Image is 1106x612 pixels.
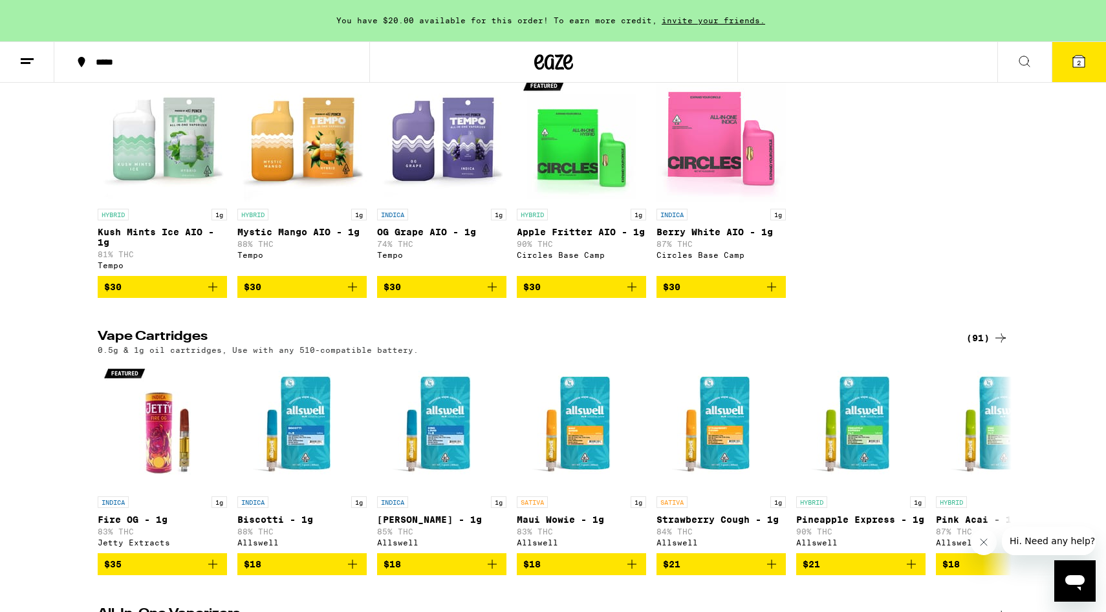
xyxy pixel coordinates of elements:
[517,251,646,259] div: Circles Base Camp
[211,209,227,220] p: 1g
[98,514,227,525] p: Fire OG - 1g
[336,16,657,25] span: You have $20.00 available for this order! To earn more credit,
[1052,42,1106,82] button: 2
[104,559,122,569] span: $35
[351,496,367,508] p: 1g
[237,251,367,259] div: Tempo
[517,73,646,202] img: Circles Base Camp - Apple Fritter AIO - 1g
[98,527,227,536] p: 83% THC
[656,73,786,276] a: Open page for Berry White AIO - 1g from Circles Base Camp
[237,227,367,237] p: Mystic Mango AIO - 1g
[631,209,646,220] p: 1g
[98,538,227,547] div: Jetty Extracts
[377,527,506,536] p: 85% THC
[663,282,680,292] span: $30
[98,346,418,354] p: 0.5g & 1g oil cartridges, Use with any 510-compatible battery.
[377,553,506,575] button: Add to bag
[796,514,926,525] p: Pineapple Express - 1g
[211,496,227,508] p: 1g
[517,209,548,220] p: HYBRID
[656,227,786,237] p: Berry White AIO - 1g
[936,514,1065,525] p: Pink Acai - 1g
[237,240,367,248] p: 88% THC
[517,361,646,553] a: Open page for Maui Wowie - 1g from Allswell
[98,330,945,346] h2: Vape Cartridges
[98,73,227,276] a: Open page for Kush Mints Ice AIO - 1g from Tempo
[966,330,1008,346] a: (91)
[656,538,786,547] div: Allswell
[237,73,367,202] img: Tempo - Mystic Mango AIO - 1g
[910,496,926,508] p: 1g
[377,361,506,490] img: Allswell - King Louis XIII - 1g
[796,553,926,575] button: Add to bag
[517,514,646,525] p: Maui Wowie - 1g
[971,529,997,555] iframe: Close message
[98,361,227,553] a: Open page for Fire OG - 1g from Jetty Extracts
[656,73,786,202] img: Circles Base Camp - Berry White AIO - 1g
[237,514,367,525] p: Biscotti - 1g
[663,559,680,569] span: $21
[796,496,827,508] p: HYBRID
[237,538,367,547] div: Allswell
[1002,527,1096,555] iframe: Message from company
[377,227,506,237] p: OG Grape AIO - 1g
[796,538,926,547] div: Allswell
[770,496,786,508] p: 1g
[796,361,926,490] img: Allswell - Pineapple Express - 1g
[517,227,646,237] p: Apple Fritter AIO - 1g
[770,209,786,220] p: 1g
[98,361,227,490] img: Jetty Extracts - Fire OG - 1g
[377,251,506,259] div: Tempo
[796,361,926,553] a: Open page for Pineapple Express - 1g from Allswell
[523,559,541,569] span: $18
[491,496,506,508] p: 1g
[377,73,506,202] img: Tempo - OG Grape AIO - 1g
[237,361,367,490] img: Allswell - Biscotti - 1g
[936,496,967,508] p: HYBRID
[656,553,786,575] button: Add to bag
[1054,560,1096,602] iframe: Button to launch messaging window
[517,73,646,276] a: Open page for Apple Fritter AIO - 1g from Circles Base Camp
[98,250,227,259] p: 81% THC
[936,553,1065,575] button: Add to bag
[517,527,646,536] p: 83% THC
[631,496,646,508] p: 1g
[936,527,1065,536] p: 87% THC
[377,538,506,547] div: Allswell
[936,361,1065,490] img: Allswell - Pink Acai - 1g
[517,496,548,508] p: SATIVA
[237,553,367,575] button: Add to bag
[377,276,506,298] button: Add to bag
[517,361,646,490] img: Allswell - Maui Wowie - 1g
[656,496,688,508] p: SATIVA
[237,361,367,553] a: Open page for Biscotti - 1g from Allswell
[656,527,786,536] p: 84% THC
[377,209,408,220] p: INDICA
[656,276,786,298] button: Add to bag
[237,276,367,298] button: Add to bag
[237,73,367,276] a: Open page for Mystic Mango AIO - 1g from Tempo
[98,227,227,248] p: Kush Mints Ice AIO - 1g
[656,209,688,220] p: INDICA
[98,496,129,508] p: INDICA
[377,73,506,276] a: Open page for OG Grape AIO - 1g from Tempo
[237,209,268,220] p: HYBRID
[244,282,261,292] span: $30
[98,209,129,220] p: HYBRID
[656,251,786,259] div: Circles Base Camp
[523,282,541,292] span: $30
[377,496,408,508] p: INDICA
[517,276,646,298] button: Add to bag
[803,559,820,569] span: $21
[351,209,367,220] p: 1g
[517,553,646,575] button: Add to bag
[98,261,227,269] div: Tempo
[942,559,960,569] span: $18
[98,276,227,298] button: Add to bag
[98,553,227,575] button: Add to bag
[517,538,646,547] div: Allswell
[98,73,227,202] img: Tempo - Kush Mints Ice AIO - 1g
[237,527,367,536] p: 88% THC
